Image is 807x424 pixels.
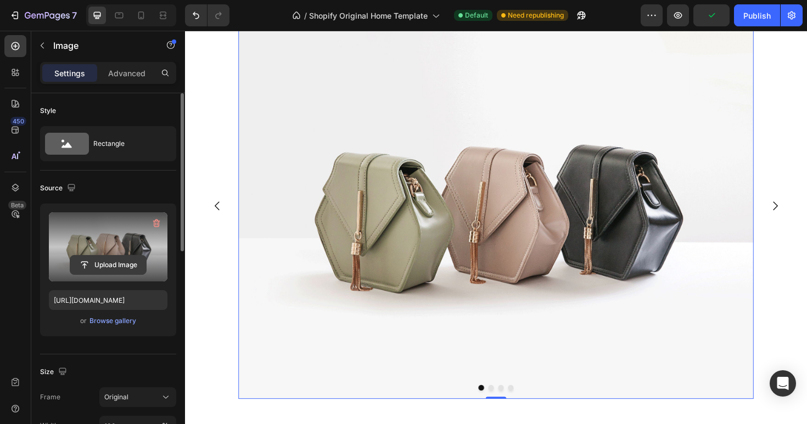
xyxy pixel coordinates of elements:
[72,9,77,22] p: 7
[8,201,26,210] div: Beta
[342,375,348,381] button: Dot
[185,4,229,26] div: Undo/Redo
[70,255,147,275] button: Upload Image
[311,375,317,381] button: Dot
[40,181,78,196] div: Source
[508,10,564,20] span: Need republishing
[93,131,160,156] div: Rectangle
[734,4,780,26] button: Publish
[40,392,60,402] label: Frame
[89,315,137,326] button: Browse gallery
[332,375,338,381] button: Dot
[321,375,327,381] button: Dot
[743,10,771,21] div: Publish
[80,314,87,327] span: or
[89,316,136,326] div: Browse gallery
[304,10,307,21] span: /
[4,4,82,26] button: 7
[40,365,69,380] div: Size
[53,39,147,52] p: Image
[104,392,128,402] span: Original
[99,387,176,407] button: Original
[40,106,56,116] div: Style
[770,370,796,397] div: Open Intercom Messenger
[10,117,26,126] div: 450
[465,10,488,20] span: Default
[54,67,85,79] p: Settings
[309,10,428,21] span: Shopify Original Home Template
[49,290,167,310] input: https://example.com/image.jpg
[108,67,145,79] p: Advanced
[609,170,640,201] button: Carousel Next Arrow
[185,31,807,424] iframe: Design area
